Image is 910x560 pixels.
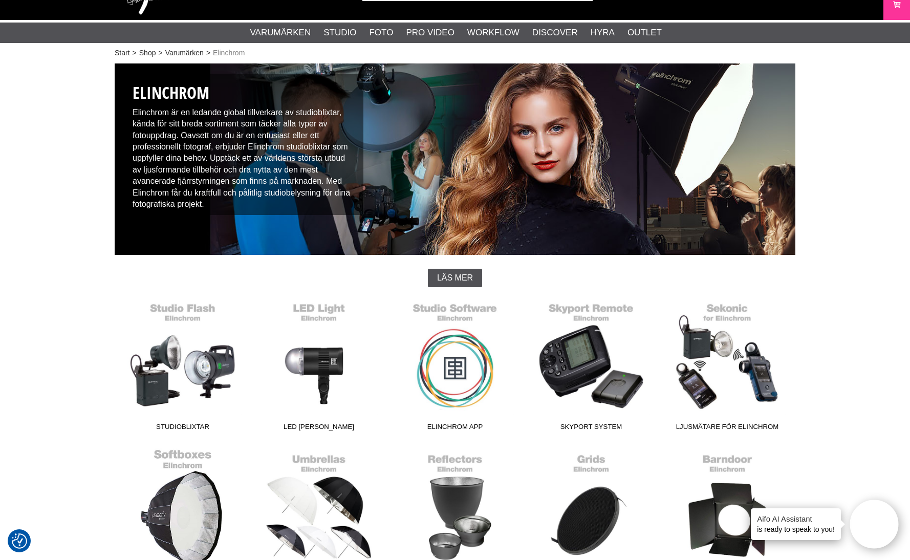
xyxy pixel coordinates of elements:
span: Elinchrom App [387,422,523,436]
a: Outlet [627,26,662,39]
a: LED [PERSON_NAME] [251,297,387,436]
a: Shop [139,48,156,58]
button: Samtyckesinställningar [12,532,27,550]
span: > [133,48,137,58]
a: Start [115,48,130,58]
span: LED [PERSON_NAME] [251,422,387,436]
img: Elinchrom Studioblixtar [115,63,795,255]
h4: Aifo AI Assistant [757,513,835,524]
span: Ljusmätare för Elinchrom [659,422,795,436]
a: Pro Video [406,26,454,39]
span: Läs mer [437,273,473,283]
a: Studioblixtar [115,297,251,436]
a: Workflow [467,26,519,39]
div: Elinchrom är en ledande global tillverkare av studioblixtar, kända för sitt breda sortiment som t... [125,74,363,215]
img: Revisit consent button [12,533,27,549]
a: Studio [323,26,356,39]
span: > [206,48,210,58]
span: > [158,48,162,58]
span: Studioblixtar [115,422,251,436]
a: Elinchrom App [387,297,523,436]
a: Ljusmätare för Elinchrom [659,297,795,436]
a: Varumärken [165,48,204,58]
div: is ready to speak to you! [751,508,841,540]
h1: Elinchrom [133,81,356,104]
span: Skyport System [523,422,659,436]
a: Hyra [591,26,615,39]
span: Elinchrom [213,48,245,58]
a: Discover [532,26,578,39]
a: Varumärken [250,26,311,39]
a: Skyport System [523,297,659,436]
a: Foto [369,26,393,39]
